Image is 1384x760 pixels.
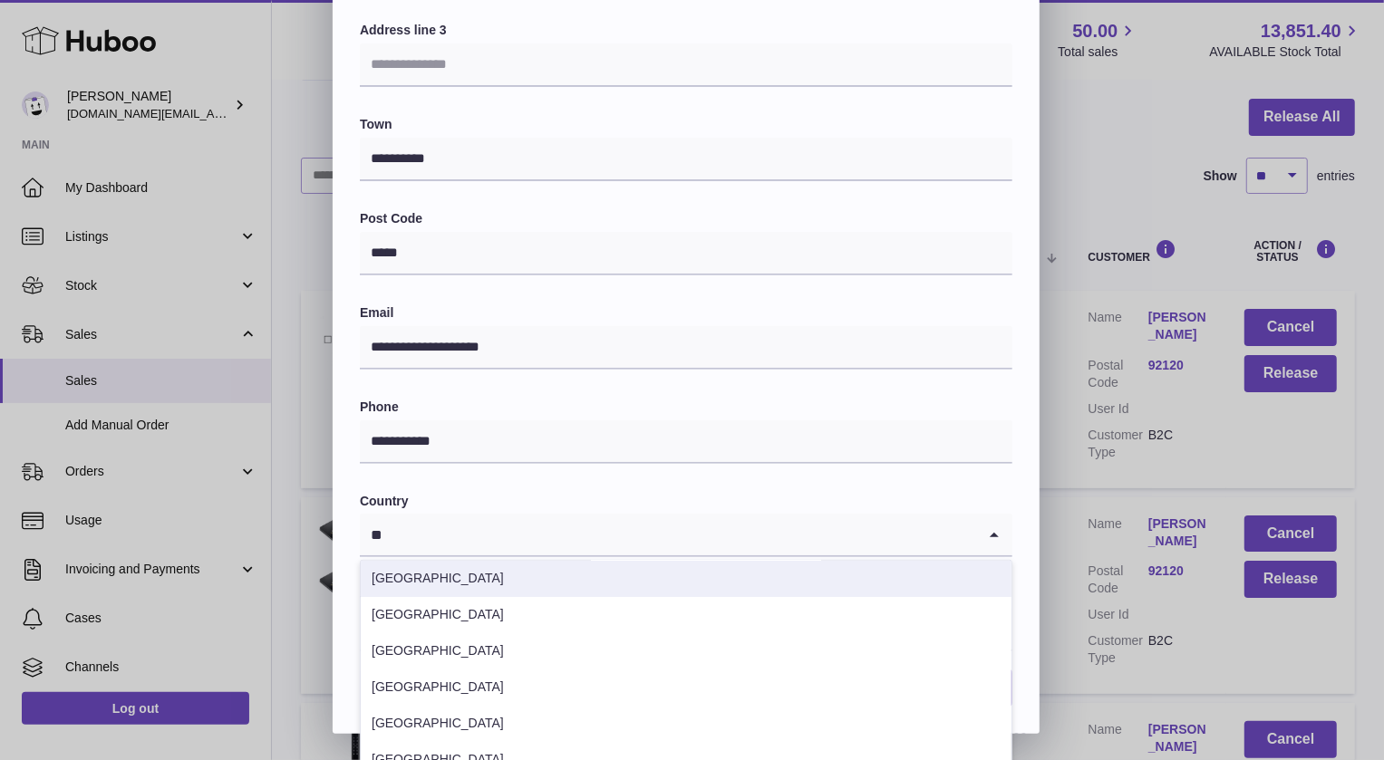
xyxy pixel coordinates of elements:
li: [GEOGRAPHIC_DATA] [361,706,1011,742]
li: [GEOGRAPHIC_DATA] [361,597,1011,633]
label: Email [360,304,1012,322]
li: [GEOGRAPHIC_DATA] [361,669,1011,706]
div: Search for option [360,514,1012,557]
label: Address line 3 [360,22,1012,39]
li: [GEOGRAPHIC_DATA] [361,561,1011,597]
label: Phone [360,399,1012,416]
input: Search for option [360,514,976,555]
li: [GEOGRAPHIC_DATA] [361,633,1011,669]
label: Country [360,493,1012,510]
label: Post Code [360,210,1012,227]
label: Town [360,116,1012,133]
